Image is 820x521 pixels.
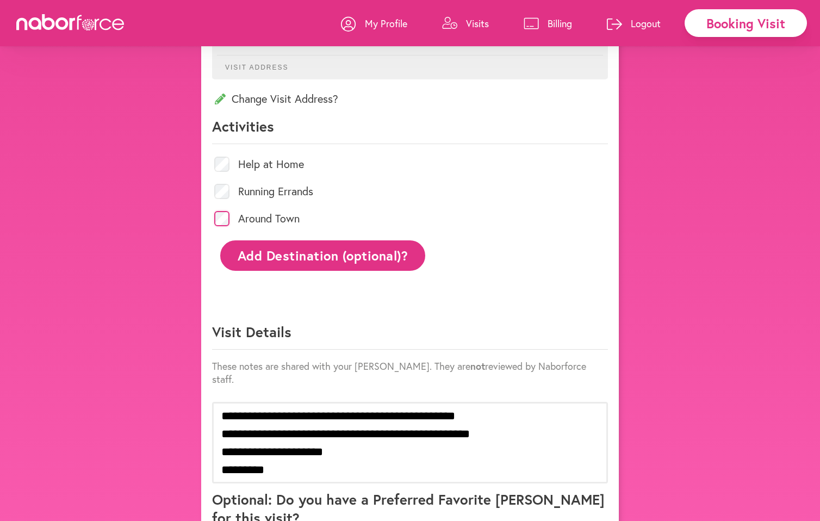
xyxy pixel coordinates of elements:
p: Billing [548,17,572,30]
label: Help at Home [238,159,304,170]
p: Visit Details [212,322,608,350]
strong: not [470,359,485,373]
p: Activities [212,117,608,144]
button: Add Destination (optional)? [220,240,425,270]
a: Logout [607,7,661,40]
a: Billing [524,7,572,40]
label: Running Errands [238,186,313,197]
p: Logout [631,17,661,30]
p: These notes are shared with your [PERSON_NAME]. They are reviewed by Naborforce staff. [212,359,608,386]
div: Booking Visit [685,9,807,37]
a: Visits [442,7,489,40]
p: Change Visit Address? [212,91,608,106]
p: Visit Address [217,55,603,71]
p: Visits [466,17,489,30]
p: My Profile [365,17,407,30]
a: My Profile [341,7,407,40]
label: Around Town [238,213,300,224]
